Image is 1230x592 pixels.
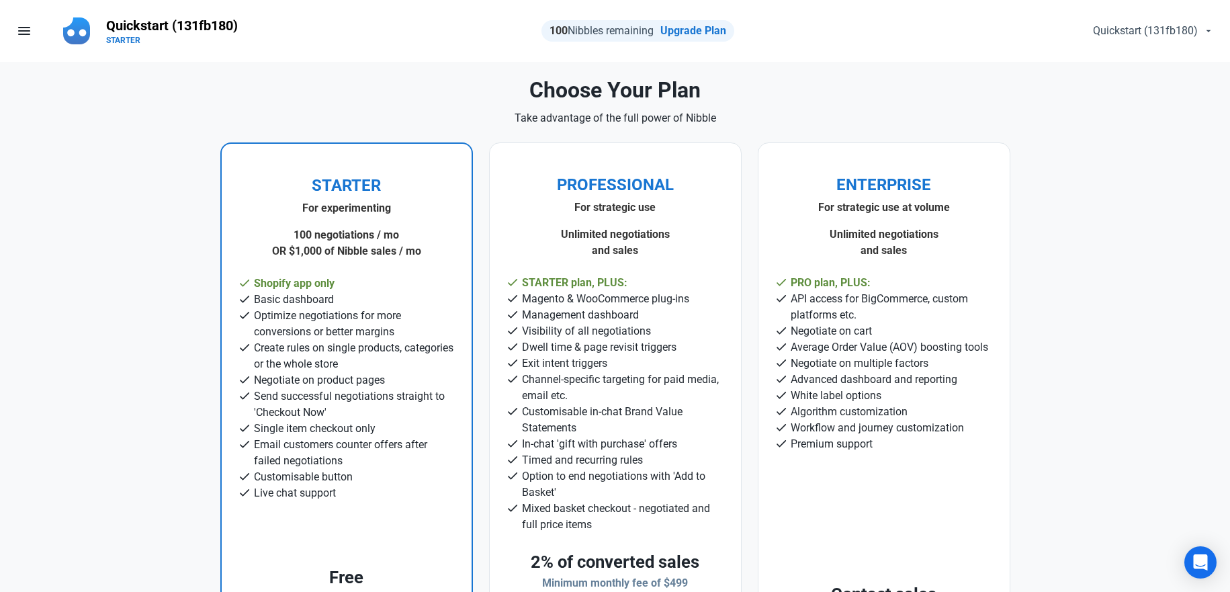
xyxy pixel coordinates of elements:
span: check [238,421,251,435]
span: Customisable button [254,470,353,483]
h2: STARTER [238,177,455,195]
span: check [775,356,788,370]
strong: Unlimited negotiations [561,228,670,241]
span: Shopify app only [254,277,335,290]
strong: Unlimited negotiations [830,228,938,241]
p: STARTER [106,35,238,46]
span: check [506,501,519,515]
strong: 100 [550,24,568,37]
span: Email customers counter offers after failed negotiations [254,438,427,467]
span: Visibility of all negotiations [522,325,651,337]
strong: For experimenting [302,202,391,214]
span: Dwell time & page revisit triggers [522,341,676,353]
span: Basic dashboard [254,293,334,306]
span: check [506,405,519,418]
strong: and sales [861,244,907,257]
span: Single item checkout only [254,422,376,435]
span: check [506,372,519,386]
span: check [775,372,788,386]
span: Mixed basket checkout - negotiated and full price items [522,502,710,531]
span: Nibbles remaining [550,24,654,37]
span: White label options [791,389,881,402]
span: check [506,469,519,482]
h2: ENTERPRISE [775,176,994,194]
span: check [238,389,251,403]
span: check [238,341,251,354]
span: PRO plan, PLUS: [791,276,871,289]
span: check [775,405,788,418]
span: check [506,276,519,289]
span: 2% of converted sales [531,552,699,572]
span: check [506,324,519,337]
a: Quickstart (131fb180)STARTER [98,11,246,51]
span: check [775,388,788,402]
span: check [775,292,788,305]
h1: Choose Your Plan [529,78,701,102]
span: Advanced dashboard and reporting [791,373,957,386]
strong: OR $1,000 of Nibble sales / mo [272,245,421,257]
span: check [238,276,251,290]
span: Free [329,567,363,587]
span: In-chat 'gift with purchase' offers [522,437,677,450]
span: Optimize negotiations for more conversions or better margins [254,309,401,338]
span: menu [16,23,32,39]
span: check [775,324,788,337]
strong: For strategic use [574,201,656,214]
span: check [238,470,251,483]
span: check [775,276,788,289]
span: API access for BigCommerce, custom platforms etc. [791,292,968,321]
span: check [238,308,251,322]
span: Channel-specific targeting for paid media, email etc. [522,373,719,402]
span: check [506,453,519,466]
span: Negotiate on multiple factors [791,357,928,370]
p: Take advantage of the full power of Nibble [515,110,716,126]
span: Live chat support [254,487,336,499]
span: Quickstart (131fb180) [1093,23,1198,39]
div: Open Intercom Messenger [1184,546,1217,579]
span: check [506,292,519,305]
span: check [775,437,788,450]
span: Premium support [791,437,873,450]
span: check [506,308,519,321]
span: Workflow and journey customization [791,421,964,434]
a: Upgrade Plan [660,24,726,37]
span: check [775,340,788,353]
span: Algorithm customization [791,405,908,418]
span: check [238,437,251,451]
span: Magento & WooCommerce plug-ins [522,292,689,305]
p: Quickstart (131fb180) [106,16,238,35]
strong: For strategic use at volume [818,201,950,214]
span: Exit intent triggers [522,357,607,370]
span: check [238,373,251,386]
strong: 100 negotiations / mo [294,228,399,241]
span: Minimum monthly fee of $499 [542,577,688,589]
span: Average Order Value (AOV) boosting tools [791,341,988,353]
span: Management dashboard [522,308,639,321]
span: check [506,340,519,353]
button: Quickstart (131fb180) [1082,17,1222,44]
span: Option to end negotiations with 'Add to Basket' [522,470,705,499]
span: check [506,356,519,370]
span: check [238,486,251,499]
span: check [506,437,519,450]
span: Send successful negotiations straight to 'Checkout Now' [254,390,445,419]
span: Timed and recurring rules [522,454,643,466]
h2: PROFESSIONAL [506,176,725,194]
strong: and sales [592,244,638,257]
span: Customisable in-chat Brand Value Statements [522,405,683,434]
span: Negotiate on product pages [254,374,385,386]
span: check [775,421,788,434]
span: check [238,292,251,306]
span: STARTER plan, PLUS: [522,276,627,289]
span: Negotiate on cart [791,325,872,337]
span: Create rules on single products, categories or the whole store [254,341,453,370]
